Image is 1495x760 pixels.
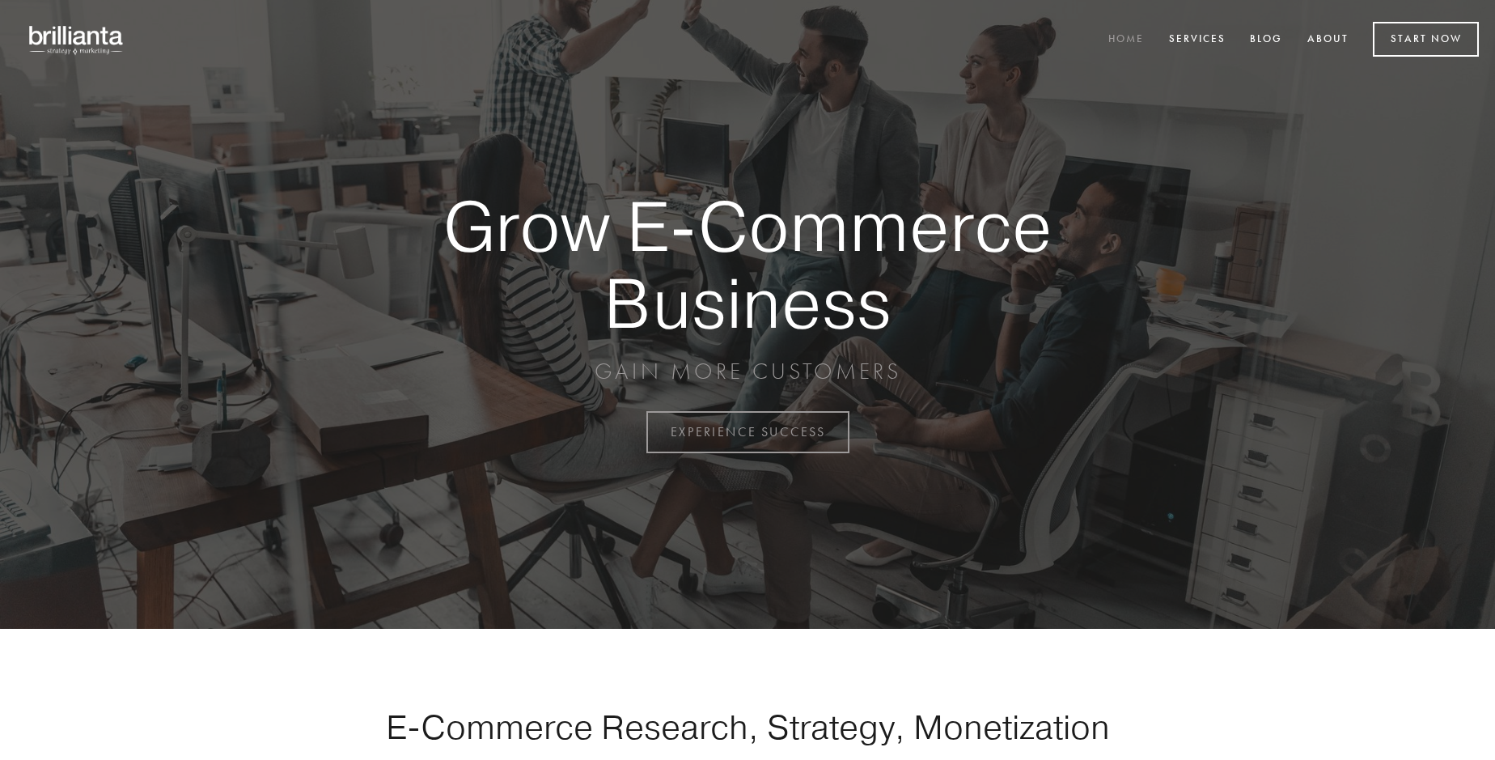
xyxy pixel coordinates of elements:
a: Home [1098,27,1154,53]
p: GAIN MORE CUSTOMERS [387,357,1108,386]
a: EXPERIENCE SUCCESS [646,411,849,453]
strong: Grow E-Commerce Business [387,188,1108,341]
h1: E-Commerce Research, Strategy, Monetization [335,707,1160,747]
a: Blog [1239,27,1293,53]
a: Services [1158,27,1236,53]
img: brillianta - research, strategy, marketing [16,16,138,63]
a: About [1297,27,1359,53]
a: Start Now [1373,22,1479,57]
